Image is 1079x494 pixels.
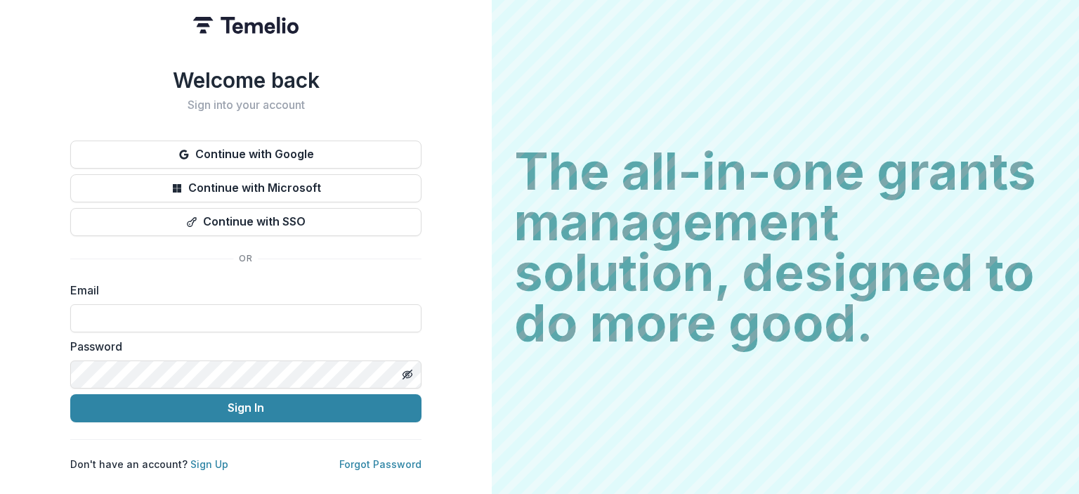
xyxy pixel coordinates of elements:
[70,338,413,355] label: Password
[70,457,228,472] p: Don't have an account?
[70,141,421,169] button: Continue with Google
[70,282,413,299] label: Email
[190,458,228,470] a: Sign Up
[70,208,421,236] button: Continue with SSO
[70,67,421,93] h1: Welcome back
[396,363,419,386] button: Toggle password visibility
[70,394,421,422] button: Sign In
[70,174,421,202] button: Continue with Microsoft
[70,98,421,112] h2: Sign into your account
[339,458,421,470] a: Forgot Password
[193,17,299,34] img: Temelio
